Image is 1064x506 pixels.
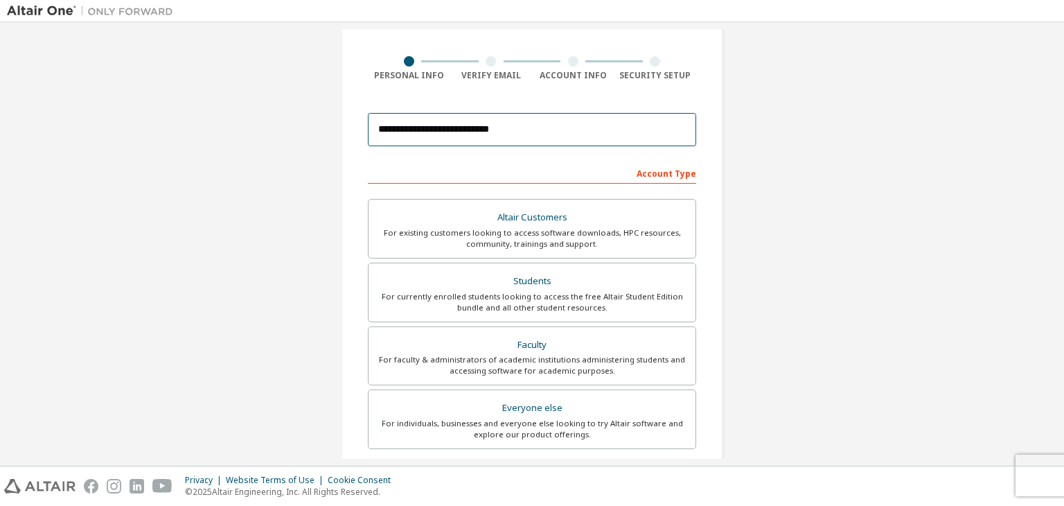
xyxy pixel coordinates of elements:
[368,70,450,81] div: Personal Info
[377,354,687,376] div: For faculty & administrators of academic institutions administering students and accessing softwa...
[377,208,687,227] div: Altair Customers
[377,399,687,418] div: Everyone else
[226,475,328,486] div: Website Terms of Use
[450,70,533,81] div: Verify Email
[185,486,399,498] p: © 2025 Altair Engineering, Inc. All Rights Reserved.
[377,291,687,313] div: For currently enrolled students looking to access the free Altair Student Edition bundle and all ...
[377,272,687,291] div: Students
[185,475,226,486] div: Privacy
[152,479,172,494] img: youtube.svg
[328,475,399,486] div: Cookie Consent
[107,479,121,494] img: instagram.svg
[377,227,687,250] div: For existing customers looking to access software downloads, HPC resources, community, trainings ...
[377,418,687,440] div: For individuals, businesses and everyone else looking to try Altair software and explore our prod...
[377,335,687,355] div: Faculty
[130,479,144,494] img: linkedin.svg
[614,70,697,81] div: Security Setup
[4,479,76,494] img: altair_logo.svg
[84,479,98,494] img: facebook.svg
[7,4,180,18] img: Altair One
[532,70,614,81] div: Account Info
[368,162,696,184] div: Account Type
